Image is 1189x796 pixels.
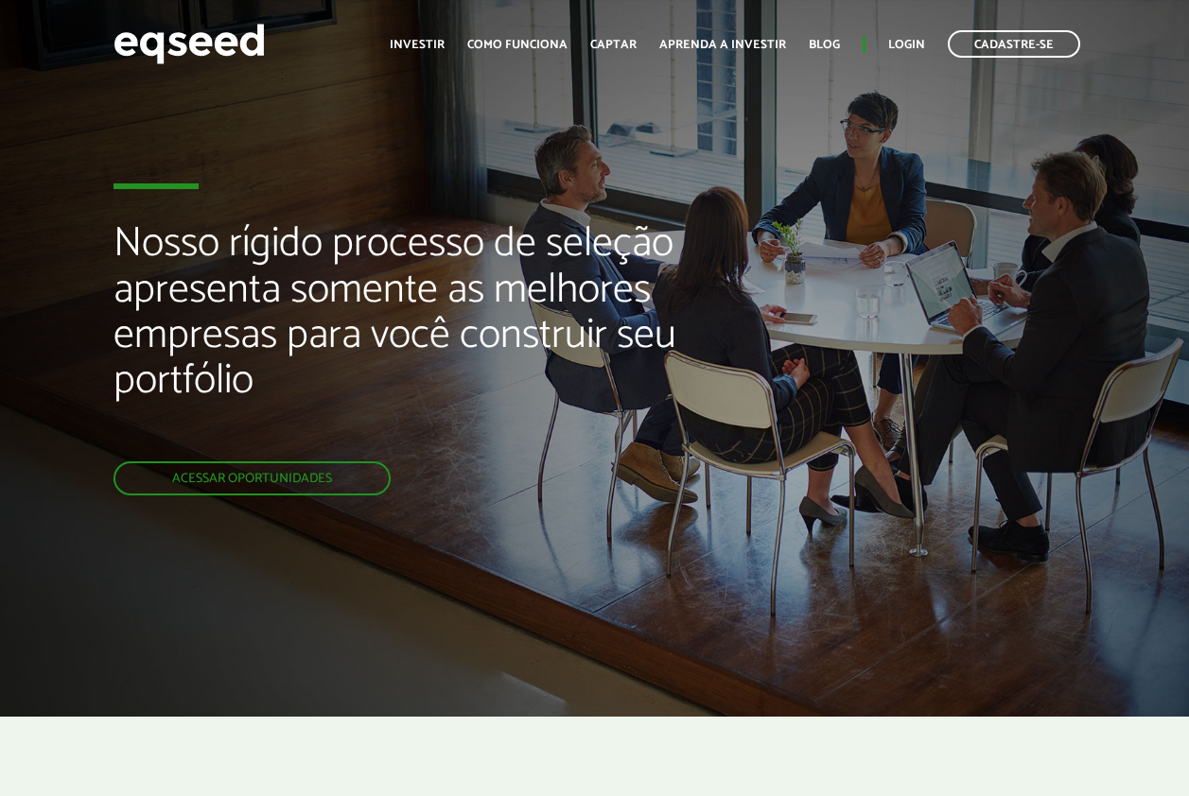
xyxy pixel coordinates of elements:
[114,19,265,69] img: EqSeed
[659,39,786,51] a: Aprenda a investir
[114,221,680,461] h2: Nosso rígido processo de seleção apresenta somente as melhores empresas para você construir seu p...
[948,30,1080,58] a: Cadastre-se
[390,39,445,51] a: Investir
[590,39,637,51] a: Captar
[467,39,568,51] a: Como funciona
[114,461,391,495] a: Acessar oportunidades
[888,39,925,51] a: Login
[809,39,840,51] a: Blog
